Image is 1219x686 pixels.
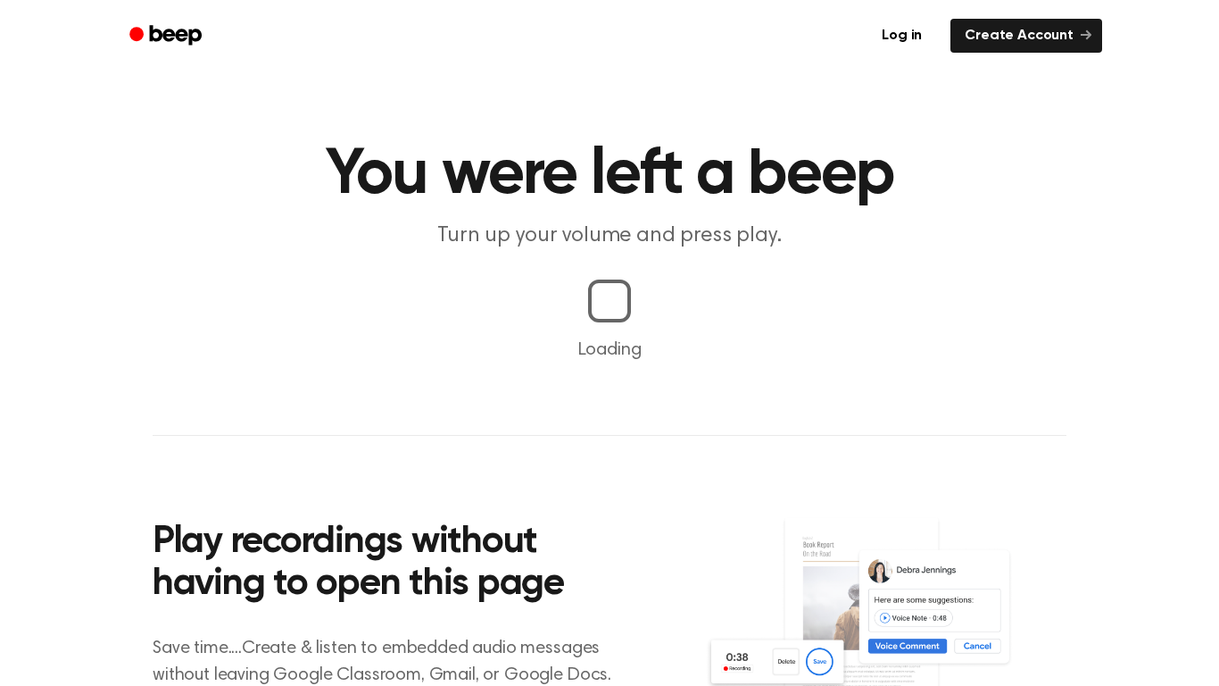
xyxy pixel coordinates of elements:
h1: You were left a beep [153,143,1066,207]
h2: Play recordings without having to open this page [153,522,634,607]
a: Create Account [950,19,1102,53]
a: Beep [117,19,218,54]
a: Log in [864,15,940,56]
p: Loading [21,337,1198,364]
p: Turn up your volume and press play. [267,222,952,251]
